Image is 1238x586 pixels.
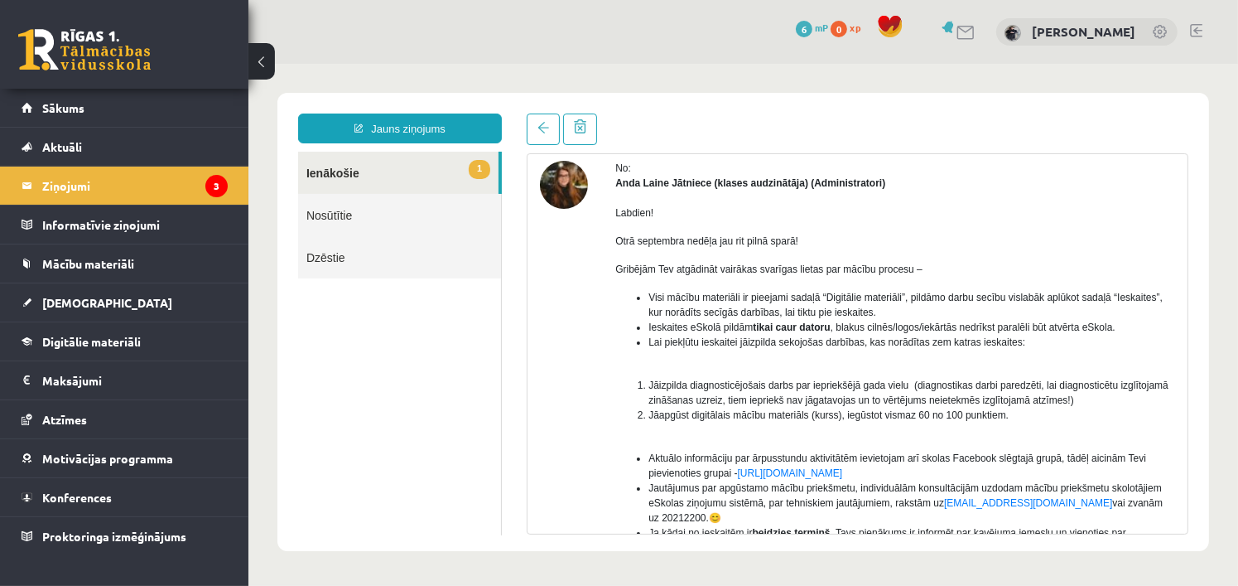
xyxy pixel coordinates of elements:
[22,128,228,166] a: Aktuāli
[22,478,228,516] a: Konferences
[22,400,228,438] a: Atzīmes
[50,88,250,130] a: 1Ienākošie
[400,419,914,460] span: Jautājumus par apgūstamo mācību priekšmetu, individuālām konsultācijām uzdodam mācību priekšmetu ...
[1004,25,1021,41] img: Leo Dalinkevičs
[42,334,141,349] span: Digitālie materiāli
[696,433,864,445] a: [EMAIL_ADDRESS][DOMAIN_NAME]
[42,412,87,427] span: Atzīmes
[850,21,860,34] span: xp
[22,439,228,477] a: Motivācijas programma
[367,114,637,125] strong: Anda Laine Jātniece (klases audzinātāja) (Administratori)
[18,29,151,70] a: Rīgas 1. Tālmācības vidusskola
[504,258,581,269] b: tikai caur datoru
[22,361,228,400] a: Maksājumi
[400,258,867,269] span: Ieskaites eSkolā pildām , blakus cilnēs/logos/iekārtās nedrīkst paralēli būt atvērta eSkola.
[42,206,228,244] legend: Informatīvie ziņojumi
[291,97,340,145] img: Anda Laine Jātniece (klases audzinātāja)
[796,21,812,37] span: 6
[367,143,405,155] span: Labdien!
[42,361,228,400] legend: Maksājumi
[42,256,134,271] span: Mācību materiāli
[1032,23,1135,40] a: [PERSON_NAME]
[460,448,473,460] span: 😊
[22,89,228,127] a: Sākums
[400,463,878,490] span: Ja kādai no ieskaitēm ir , Tavs pienākums ir informēt par kavējuma iemeslu un vienoties par [DEMO...
[205,175,228,197] i: 3
[42,295,172,310] span: [DEMOGRAPHIC_DATA]
[22,517,228,555] a: Proktoringa izmēģinājums
[831,21,847,37] span: 0
[50,172,253,215] a: Dzēstie
[42,529,186,544] span: Proktoringa izmēģinājums
[22,206,228,244] a: Informatīvie ziņojumi
[22,167,228,205] a: Ziņojumi3
[22,283,228,322] a: [DEMOGRAPHIC_DATA]
[22,322,228,361] a: Digitālie materiāli
[400,389,898,415] span: Aktuālo informāciju par ārpusstundu aktivitātēm ievietojam arī skolas Facebook slēgtajā grupā, tā...
[400,316,920,342] span: Jāizpilda diagnosticējošais darbs par iepriekšējā gada vielu (diagnostikas darbi paredzēti, lai d...
[42,100,84,115] span: Sākums
[42,490,112,505] span: Konferences
[400,346,760,357] span: Jāapgūst digitālais mācību materiāls (kurss), iegūstot vismaz 60 no 100 punktiem.
[367,172,550,183] span: Otrā septembra nedēļa jau rit pilnā sparā!
[50,50,253,80] a: Jauns ziņojums
[220,96,242,115] span: 1
[22,245,228,283] a: Mācību materiāli
[400,273,777,284] span: Lai piekļūtu ieskaitei jāizpilda sekojošas darbības, kas norādītas zem katras ieskaites:
[367,97,927,112] div: No:
[42,139,82,154] span: Aktuāli
[50,130,253,172] a: Nosūtītie
[831,21,869,34] a: 0 xp
[400,228,914,254] span: Visi mācību materiāli ir pieejami sadaļā “Digitālie materiāli”, pildāmo darbu secību vislabāk apl...
[42,451,173,466] span: Motivācijas programma
[796,21,828,34] a: 6 mP
[815,21,828,34] span: mP
[504,463,582,475] b: beidzies termiņš
[489,404,595,415] a: [URL][DOMAIN_NAME]
[367,200,674,211] span: Gribējām Tev atgādināt vairākas svarīgas lietas par mācību procesu –
[42,167,228,205] legend: Ziņojumi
